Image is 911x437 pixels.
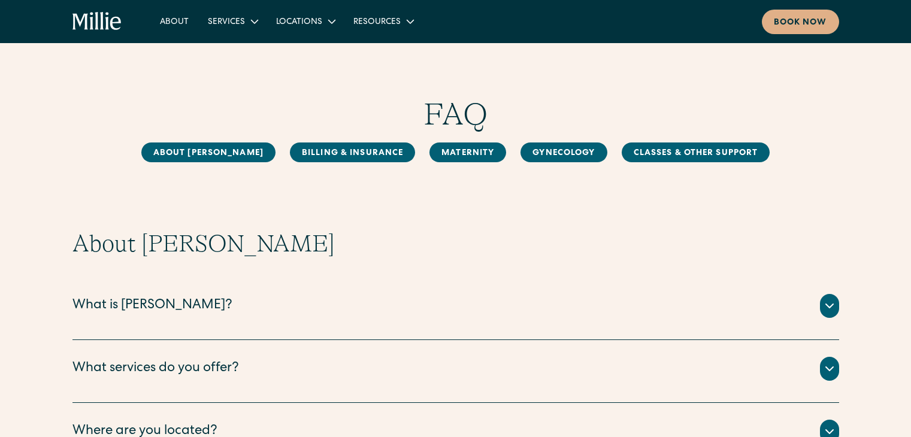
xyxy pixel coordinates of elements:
[276,16,322,29] div: Locations
[72,96,839,133] h1: FAQ
[429,142,506,162] a: MAternity
[520,142,607,162] a: Gynecology
[72,296,232,316] div: What is [PERSON_NAME]?
[72,12,122,31] a: home
[198,11,267,31] div: Services
[208,16,245,29] div: Services
[290,142,415,162] a: Billing & Insurance
[150,11,198,31] a: About
[774,17,827,29] div: Book now
[353,16,401,29] div: Resources
[72,359,239,379] div: What services do you offer?
[141,142,276,162] a: About [PERSON_NAME]
[267,11,344,31] div: Locations
[72,229,839,258] h2: About [PERSON_NAME]
[622,142,770,162] a: Classes & Other Support
[762,10,839,34] a: Book now
[344,11,422,31] div: Resources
